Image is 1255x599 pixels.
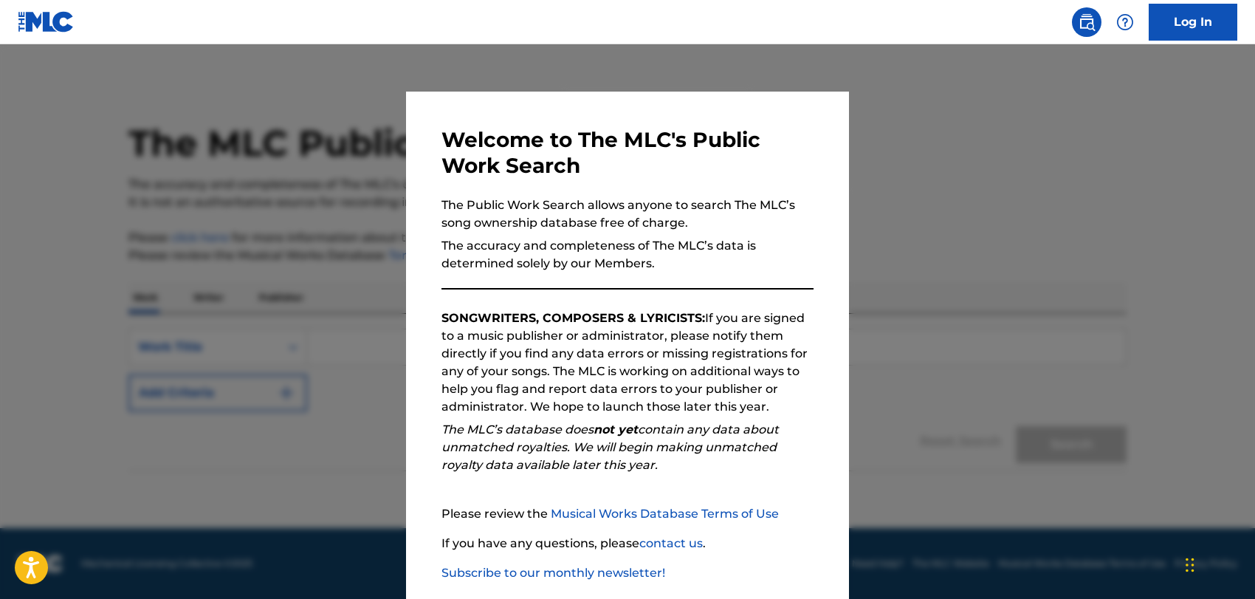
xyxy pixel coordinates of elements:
strong: not yet [594,422,638,437]
img: search [1078,13,1096,31]
strong: SONGWRITERS, COMPOSERS & LYRICISTS: [441,311,705,325]
p: The accuracy and completeness of The MLC’s data is determined solely by our Members. [441,237,814,273]
div: Help [1110,7,1140,37]
p: If you have any questions, please . [441,535,814,552]
em: The MLC’s database does contain any data about unmatched royalties. We will begin making unmatche... [441,422,779,472]
img: help [1116,13,1134,31]
p: Please review the [441,505,814,523]
p: The Public Work Search allows anyone to search The MLC’s song ownership database free of charge. [441,196,814,232]
a: contact us [639,536,703,550]
div: Widget de chat [1181,528,1255,599]
div: Arrastrar [1186,543,1194,587]
iframe: Chat Widget [1181,528,1255,599]
h3: Welcome to The MLC's Public Work Search [441,127,814,179]
a: Log In [1149,4,1237,41]
a: Public Search [1072,7,1101,37]
p: If you are signed to a music publisher or administrator, please notify them directly if you find ... [441,309,814,416]
a: Subscribe to our monthly newsletter! [441,566,665,580]
a: Musical Works Database Terms of Use [551,507,779,521]
img: MLC Logo [18,11,75,32]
